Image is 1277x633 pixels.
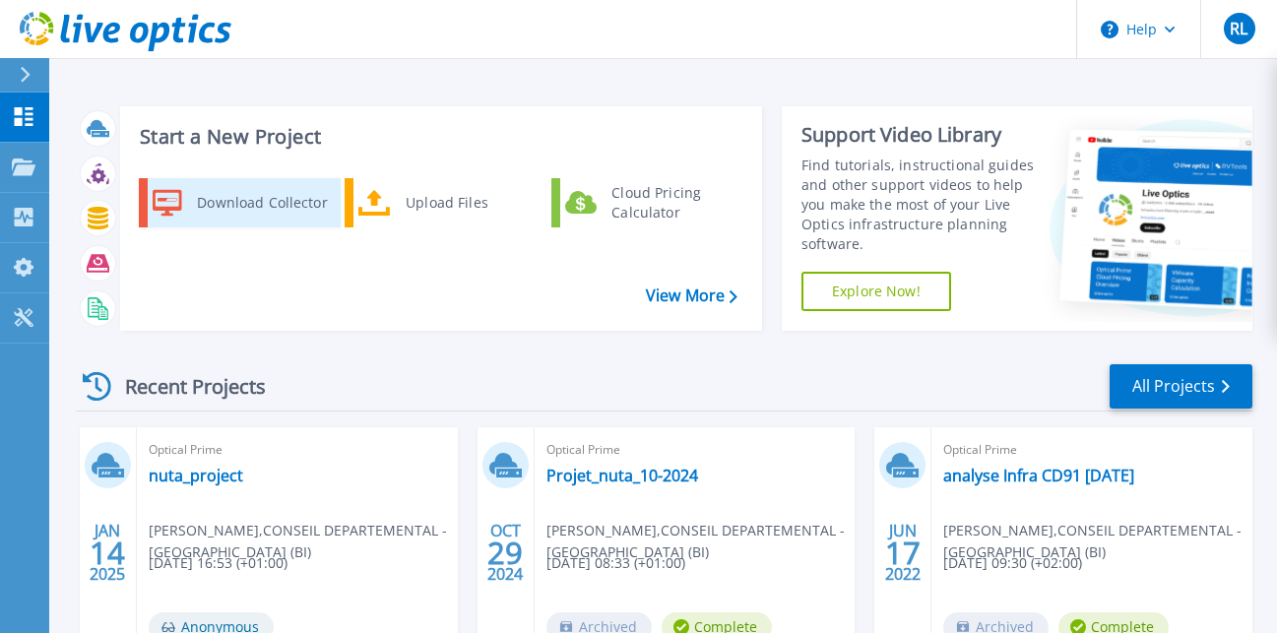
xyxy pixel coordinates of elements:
span: 17 [885,544,921,561]
div: Download Collector [187,183,336,222]
span: 14 [90,544,125,561]
span: [DATE] 09:30 (+02:00) [943,552,1082,574]
a: analyse Infra CD91 [DATE] [943,466,1134,485]
a: Projet_nuta_10-2024 [546,466,698,485]
div: Find tutorials, instructional guides and other support videos to help you make the most of your L... [801,156,1035,254]
div: OCT 2024 [486,517,524,589]
div: JAN 2025 [89,517,126,589]
span: 29 [487,544,523,561]
h3: Start a New Project [140,126,736,148]
a: All Projects [1110,364,1252,409]
div: Support Video Library [801,122,1035,148]
a: Download Collector [139,178,341,227]
span: RL [1230,21,1247,36]
div: Upload Files [396,183,542,222]
span: [DATE] 16:53 (+01:00) [149,552,287,574]
a: Upload Files [345,178,546,227]
a: nuta_project [149,466,243,485]
span: [PERSON_NAME] , CONSEIL DEPARTEMENTAL - [GEOGRAPHIC_DATA] (BI) [943,520,1252,563]
span: Optical Prime [149,439,446,461]
a: View More [646,286,737,305]
div: JUN 2022 [884,517,922,589]
span: [PERSON_NAME] , CONSEIL DEPARTEMENTAL - [GEOGRAPHIC_DATA] (BI) [149,520,458,563]
div: Recent Projects [76,362,292,411]
div: Cloud Pricing Calculator [602,183,747,222]
span: Optical Prime [943,439,1241,461]
a: Cloud Pricing Calculator [551,178,753,227]
span: Optical Prime [546,439,844,461]
a: Explore Now! [801,272,951,311]
span: [DATE] 08:33 (+01:00) [546,552,685,574]
span: [PERSON_NAME] , CONSEIL DEPARTEMENTAL - [GEOGRAPHIC_DATA] (BI) [546,520,856,563]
